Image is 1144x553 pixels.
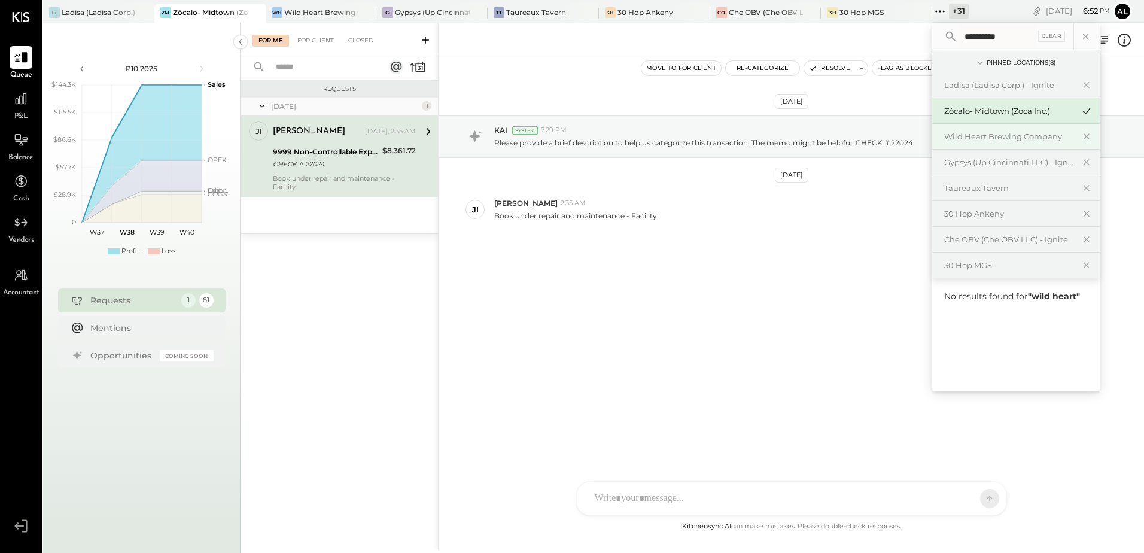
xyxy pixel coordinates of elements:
div: L( [49,7,60,18]
div: 30 Hop MGS [944,260,1073,271]
div: 81 [199,293,214,308]
div: G( [382,7,393,18]
div: ji [472,204,479,215]
div: 1 [422,101,431,111]
a: Vendors [1,211,41,246]
span: KAI [494,125,507,135]
div: [DATE] [1046,5,1110,17]
span: Queue [10,70,32,81]
button: Al [1113,2,1132,21]
div: 30 Hop Ankeny [944,208,1073,220]
div: Gypsys (Up Cincinnati LLC) - Ignite [395,7,470,17]
text: Occu... [208,186,228,195]
div: Book under repair and maintenance - Facility [273,174,416,191]
div: CO [716,7,727,18]
div: Ladisa (Ladisa Corp.) - Ignite [944,80,1073,91]
div: 30 Hop MGS [839,7,884,17]
div: Profit [121,247,139,256]
div: [DATE], 2:35 AM [365,127,416,136]
div: Taureaux Tavern [944,183,1073,194]
button: Re-Categorize [726,61,800,75]
div: CHECK # 22024 [273,158,379,170]
div: For Client [291,35,340,47]
div: 3H [605,7,616,18]
div: Closed [342,35,379,47]
div: Requests [90,294,175,306]
div: Opportunities [90,350,154,361]
text: COGS [208,190,227,198]
div: WH [272,7,282,18]
div: For Me [252,35,289,47]
div: Wild Heart Brewing Company [284,7,359,17]
span: Balance [8,153,34,163]
div: Zócalo- Midtown (Zoca Inc.) [944,105,1073,117]
div: Che OBV (Che OBV LLC) - Ignite [729,7,804,17]
div: 30 Hop Ankeny [617,7,673,17]
div: Gypsys (Up Cincinnati LLC) - Ignite [944,157,1073,168]
div: [DATE] [775,94,808,109]
a: Cash [1,170,41,205]
a: Balance [1,129,41,163]
text: $115.5K [54,108,76,116]
span: Cash [13,194,29,205]
button: Resolve [804,61,854,75]
div: Taureaux Tavern [506,7,566,17]
button: Flag as Blocker [872,61,941,75]
div: [DATE] [775,168,808,183]
span: Vendors [8,235,34,246]
div: 3H [827,7,838,18]
p: Please provide a brief description to help us categorize this transaction. The memo might be help... [494,138,913,148]
div: + 31 [949,4,969,19]
text: $144.3K [51,80,76,89]
div: ji [255,126,262,137]
div: System [512,126,538,135]
span: [PERSON_NAME] [494,198,558,208]
text: W39 [149,228,164,236]
p: Book under repair and maintenance - Facility [494,211,657,221]
div: Coming Soon [160,350,214,361]
div: Requests [247,85,432,93]
span: No results found for [944,291,1080,302]
text: OPEX [208,156,227,164]
span: P&L [14,111,28,122]
b: " wild heart " [1028,291,1080,302]
text: W38 [119,228,134,236]
div: Pinned Locations ( 8 ) [987,59,1055,67]
div: P10 2025 [91,63,193,74]
text: 0 [72,218,76,226]
div: Zócalo- Midtown (Zoca Inc.) [173,7,248,17]
a: Accountant [1,264,41,299]
text: W40 [179,228,194,236]
div: Ladisa (Ladisa Corp.) - Ignite [62,7,136,17]
text: $28.9K [54,190,76,199]
text: $57.7K [56,163,76,171]
button: Move to for client [641,61,721,75]
div: Che OBV (Che OBV LLC) - Ignite [944,234,1073,245]
div: $8,361.72 [382,145,416,157]
div: [DATE] [271,101,419,111]
text: Sales [208,80,226,89]
div: TT [494,7,504,18]
a: P&L [1,87,41,122]
span: Accountant [3,288,39,299]
div: [PERSON_NAME] [273,126,345,138]
div: Loss [162,247,175,256]
span: 2:35 AM [561,199,586,208]
text: W37 [90,228,104,236]
div: Wild Heart Brewing Company [944,131,1073,142]
div: 9999 Non-Controllable Expenses:Other Income and Expenses:To Be Classified [273,146,379,158]
div: Clear [1038,31,1066,42]
div: copy link [1031,5,1043,17]
div: Mentions [90,322,208,334]
span: 7:29 PM [541,126,567,135]
div: ZM [160,7,171,18]
text: $86.6K [53,135,76,144]
div: 1 [181,293,196,308]
a: Queue [1,46,41,81]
